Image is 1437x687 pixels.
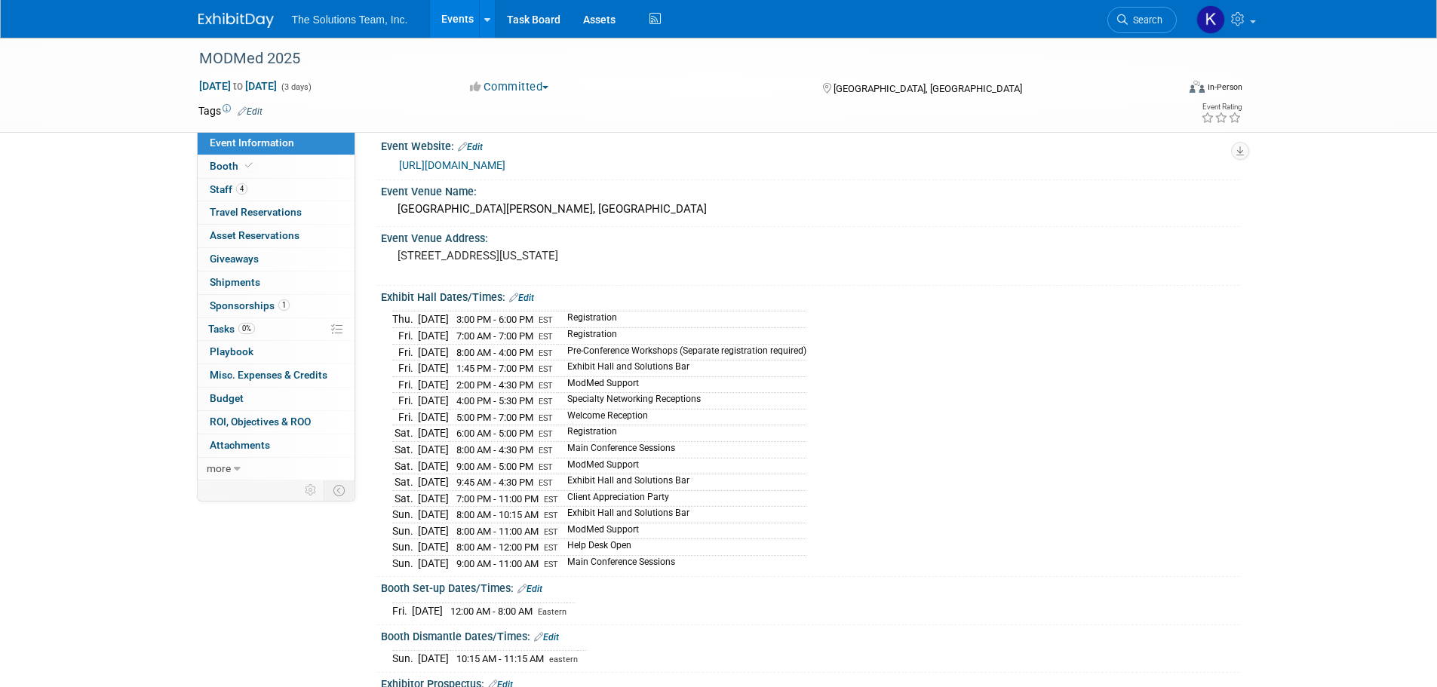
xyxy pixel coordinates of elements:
span: EST [539,381,553,391]
a: Edit [509,293,534,303]
td: Registration [558,311,806,328]
span: Asset Reservations [210,229,299,241]
span: 3:00 PM - 6:00 PM [456,314,533,325]
td: Exhibit Hall and Solutions Bar [558,360,806,377]
td: Pre-Conference Workshops (Separate registration required) [558,344,806,360]
td: [DATE] [418,376,449,393]
img: ExhibitDay [198,13,274,28]
a: Edit [238,106,263,117]
span: 12:00 AM - 8:00 AM [450,606,533,617]
span: 7:00 AM - 7:00 PM [456,330,533,342]
td: [DATE] [418,507,449,523]
td: Fri. [392,409,418,425]
td: Fri. [392,393,418,409]
td: Toggle Event Tabs [324,480,355,500]
span: [DATE] [DATE] [198,79,278,93]
div: Event Website: [381,135,1239,155]
a: Giveaways [198,248,355,271]
span: Misc. Expenses & Credits [210,369,327,381]
td: Sat. [392,425,418,442]
span: Search [1128,14,1162,26]
span: EST [539,364,553,374]
td: Help Desk Open [558,539,806,556]
span: EST [539,429,553,439]
td: Registration [558,425,806,442]
span: EST [539,462,553,472]
td: [DATE] [418,441,449,458]
td: ModMed Support [558,376,806,393]
td: Main Conference Sessions [558,555,806,571]
div: Event Rating [1201,103,1242,111]
a: Sponsorships1 [198,295,355,317]
td: Sun. [392,651,418,667]
div: In-Person [1207,81,1242,93]
span: Tasks [208,323,255,335]
span: more [207,462,231,474]
a: Playbook [198,341,355,363]
a: more [198,458,355,480]
a: Booth [198,155,355,178]
td: [DATE] [418,393,449,409]
td: [DATE] [418,409,449,425]
div: Event Format [1088,78,1243,101]
span: EST [539,315,553,325]
span: 9:45 AM - 4:30 PM [456,477,533,488]
span: 4 [236,183,247,195]
a: Edit [534,632,559,643]
a: [URL][DOMAIN_NAME] [399,159,505,171]
span: Attachments [210,439,270,451]
span: (3 days) [280,82,312,92]
span: Budget [210,392,244,404]
span: 9:00 AM - 11:00 AM [456,558,539,569]
a: Staff4 [198,179,355,201]
span: 1 [278,299,290,311]
td: Client Appreciation Party [558,490,806,507]
span: Sponsorships [210,299,290,311]
td: Sat. [392,458,418,474]
div: [GEOGRAPHIC_DATA][PERSON_NAME], [GEOGRAPHIC_DATA] [392,198,1228,221]
span: EST [539,478,553,488]
span: 8:00 AM - 10:15 AM [456,509,539,520]
span: EST [544,511,558,520]
span: 7:00 PM - 11:00 PM [456,493,539,505]
span: 8:00 AM - 4:00 PM [456,347,533,358]
div: Event Venue Name: [381,180,1239,199]
a: ROI, Objectives & ROO [198,411,355,434]
span: 1:45 PM - 7:00 PM [456,363,533,374]
td: Registration [558,328,806,345]
span: Booth [210,160,256,172]
span: ROI, Objectives & ROO [210,416,311,428]
td: [DATE] [418,360,449,377]
div: Exhibit Hall Dates/Times: [381,286,1239,305]
span: EST [539,413,553,423]
td: Exhibit Hall and Solutions Bar [558,507,806,523]
span: 0% [238,323,255,334]
div: MODMed 2025 [194,45,1154,72]
a: Misc. Expenses & Credits [198,364,355,387]
span: The Solutions Team, Inc. [292,14,408,26]
td: Fri. [392,344,418,360]
td: [DATE] [418,344,449,360]
span: 2:00 PM - 4:30 PM [456,379,533,391]
div: Booth Set-up Dates/Times: [381,577,1239,597]
a: Search [1107,7,1177,33]
a: Asset Reservations [198,225,355,247]
a: Tasks0% [198,318,355,341]
td: [DATE] [418,523,449,539]
span: Playbook [210,345,253,357]
td: [DATE] [412,603,443,618]
td: Welcome Reception [558,409,806,425]
a: Edit [458,142,483,152]
img: Kaelon Harris [1196,5,1225,34]
td: [DATE] [418,425,449,442]
span: EST [539,397,553,406]
span: EST [539,446,553,455]
td: ModMed Support [558,523,806,539]
td: [DATE] [418,458,449,474]
td: Sat. [392,490,418,507]
div: Booth Dismantle Dates/Times: [381,625,1239,645]
td: [DATE] [418,474,449,491]
td: Thu. [392,311,418,328]
td: Main Conference Sessions [558,441,806,458]
span: 4:00 PM - 5:30 PM [456,395,533,406]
